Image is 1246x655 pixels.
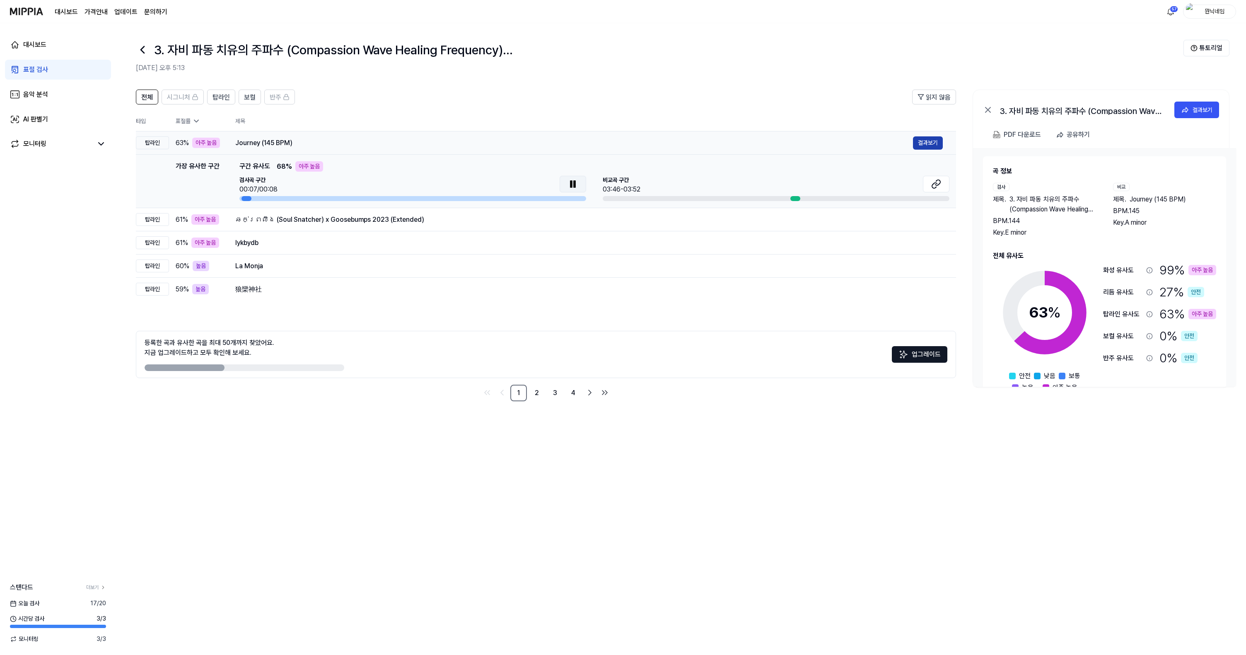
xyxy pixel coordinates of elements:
[162,90,204,104] button: 시그니처
[1022,383,1034,393] span: 높음
[1113,218,1217,228] div: Key. A minor
[239,90,261,104] button: 보컬
[97,614,106,623] span: 3 / 3
[993,131,1000,138] img: PDF Download
[235,215,943,225] div: ឆក់ព្រលឹង (Soul Snatcher) x Goosebumps 2023 (Extended)
[144,7,167,17] a: 문의하기
[191,238,219,248] div: 아주 높음
[235,238,943,248] div: Iykbydb
[114,7,138,17] a: 업데이트
[1159,327,1198,345] div: 0 %
[495,386,509,399] a: Go to previous page
[1166,7,1176,17] img: 알림
[1130,194,1186,204] span: Journey (145 BPM)
[1164,5,1177,18] button: 알림57
[1188,265,1216,275] div: 아주 높음
[1048,303,1061,321] span: %
[529,385,545,401] a: 2
[912,90,956,104] button: 읽지 않음
[1159,283,1204,301] div: 27 %
[192,138,220,148] div: 아주 높음
[993,216,1096,226] div: BPM. 144
[1183,40,1229,56] button: 튜토리얼
[603,184,640,194] div: 03:46-03:52
[191,214,219,225] div: 아주 높음
[270,92,281,102] span: 반주
[23,40,46,50] div: 대시보드
[85,7,108,17] button: 가격안내
[1067,129,1090,140] div: 공유하기
[926,92,951,102] span: 읽지 않음
[1019,371,1031,381] span: 안전
[5,85,111,104] a: 음악 분석
[136,136,169,149] div: 탑라인
[1053,383,1077,393] span: 아주 높음
[235,111,956,131] th: 제목
[913,136,943,150] button: 결과보기
[547,385,563,401] a: 3
[1069,371,1080,381] span: 보통
[136,236,169,249] div: 탑라인
[244,92,256,102] span: 보컬
[207,90,235,104] button: 탑라인
[1103,265,1143,275] div: 화성 유사도
[481,386,494,399] a: Go to first page
[1181,331,1198,341] div: 안전
[10,635,39,643] span: 모니터링
[1188,309,1216,319] div: 아주 높음
[176,284,189,294] span: 59 %
[23,114,48,124] div: AI 판별기
[55,7,78,17] a: 대시보드
[1193,105,1212,114] div: 결과보기
[235,138,913,148] div: Journey (145 BPM)
[154,41,532,59] h1: 3. 자비 파동 치유의 주파수 (Compassion Wave Healing Frequency) (Remix)
[993,194,1006,214] span: 제목 .
[136,260,169,272] div: 탑라인
[892,353,947,361] a: Sparkles업그레이드
[176,161,220,201] div: 가장 유사한 구간
[565,385,582,401] a: 4
[136,213,169,226] div: 탑라인
[993,251,1216,261] h2: 전체 유사도
[1103,287,1143,297] div: 리듬 유사도
[1183,5,1236,19] button: profile뭔닉네임
[176,138,189,148] span: 63 %
[598,386,611,399] a: Go to last page
[141,92,153,102] span: 전체
[192,284,209,294] div: 높음
[1004,129,1041,140] div: PDF 다운로드
[239,176,278,184] span: 검사곡 구간
[23,139,46,149] div: 모니터링
[603,176,640,184] span: 비교곡 구간
[10,139,93,149] a: 모니터링
[1029,301,1061,324] div: 63
[1113,194,1126,204] span: 제목 .
[176,261,189,271] span: 60 %
[510,385,527,401] a: 1
[136,283,169,296] div: 탑라인
[1170,6,1178,12] div: 57
[176,238,188,248] span: 61 %
[892,346,947,363] button: 업그레이드
[898,349,908,359] img: Sparkles
[5,35,111,55] a: 대시보드
[264,90,295,104] button: 반주
[193,261,209,271] div: 높음
[235,284,943,294] div: 狼欒神社
[239,161,270,172] span: 구간 유사도
[1103,331,1143,341] div: 보컬 유사도
[1174,102,1219,118] button: 결과보기
[1113,183,1130,191] div: 비교
[136,90,158,104] button: 전체
[295,161,323,172] div: 아주 높음
[1159,349,1198,367] div: 0 %
[1103,309,1143,319] div: 탑라인 유사도
[86,584,106,591] a: 더보기
[993,183,1009,191] div: 검사
[1190,45,1198,52] img: Help
[212,92,230,102] span: 탑라인
[1044,371,1055,381] span: 낮음
[97,635,106,643] span: 3 / 3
